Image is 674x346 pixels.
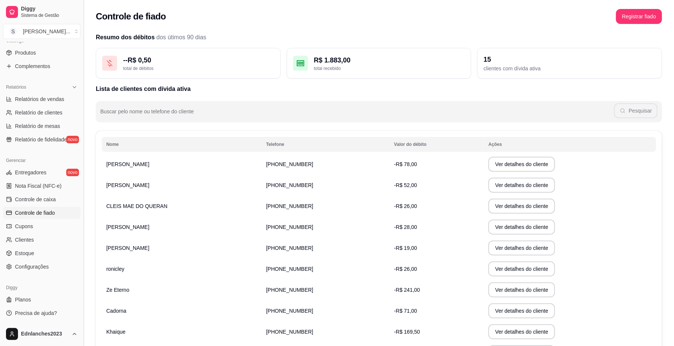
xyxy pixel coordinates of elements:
[3,120,80,132] a: Relatório de mesas
[266,224,313,230] span: [PHONE_NUMBER]
[488,261,555,276] button: Ver detalhes do cliente
[106,161,149,167] span: [PERSON_NAME]
[15,109,62,116] span: Relatório de clientes
[3,154,80,166] div: Gerenciar
[488,282,555,297] button: Ver detalhes do cliente
[3,282,80,294] div: Diggy
[394,245,417,251] span: -R$ 19,00
[3,307,80,319] a: Precisa de ajuda?
[3,107,80,119] a: Relatório de clientes
[156,34,206,40] span: dos útimos 90 dias
[3,193,80,205] a: Controle de caixa
[394,287,420,293] span: -R$ 241,00
[3,93,80,105] a: Relatórios de vendas
[488,178,555,193] button: Ver detalhes do cliente
[484,65,656,72] div: clientes com dívida ativa
[266,245,313,251] span: [PHONE_NUMBER]
[9,28,17,35] span: S
[394,203,417,209] span: -R$ 26,00
[15,296,31,303] span: Planos
[484,137,656,152] th: Ações
[21,6,77,12] span: Diggy
[96,10,166,22] h2: Controle de fiado
[3,261,80,273] a: Configurações
[106,245,149,251] span: [PERSON_NAME]
[3,294,80,306] a: Planos
[106,287,129,293] span: Ze Eterno
[23,28,70,35] div: [PERSON_NAME] ...
[15,49,36,56] span: Produtos
[266,161,313,167] span: [PHONE_NUMBER]
[15,136,67,143] span: Relatório de fidelidade
[6,84,26,90] span: Relatórios
[15,263,49,270] span: Configurações
[3,3,80,21] a: DiggySistema de Gestão
[266,182,313,188] span: [PHONE_NUMBER]
[3,24,80,39] button: Select a team
[106,308,126,314] span: Cadorna
[102,137,262,152] th: Nome
[3,47,80,59] a: Produtos
[488,157,555,172] button: Ver detalhes do cliente
[266,287,313,293] span: [PHONE_NUMBER]
[488,220,555,235] button: Ver detalhes do cliente
[314,55,465,65] div: R$ 1.883,00
[15,236,34,244] span: Clientes
[488,199,555,214] button: Ver detalhes do cliente
[314,65,465,71] div: total recebido
[15,122,60,130] span: Relatório de mesas
[394,308,417,314] span: -R$ 71,00
[15,209,55,217] span: Controle de fiado
[266,203,313,209] span: [PHONE_NUMBER]
[106,182,149,188] span: [PERSON_NAME]
[15,249,34,257] span: Estoque
[15,223,33,230] span: Cupons
[106,224,149,230] span: [PERSON_NAME]
[616,9,662,24] button: Registrar fiado
[3,134,80,146] a: Relatório de fidelidadenovo
[3,180,80,192] a: Nota Fiscal (NFC-e)
[123,65,274,71] div: total de débitos
[96,85,662,94] h2: Lista de clientes com dívida ativa
[15,196,56,203] span: Controle de caixa
[488,303,555,318] button: Ver detalhes do cliente
[15,182,61,190] span: Nota Fiscal (NFC-e)
[21,331,68,337] span: Ednlanches2023
[3,207,80,219] a: Controle de fiado
[106,329,125,335] span: Khaique
[394,161,417,167] span: -R$ 78,00
[3,166,80,178] a: Entregadoresnovo
[106,266,124,272] span: ronicley
[15,62,50,70] span: Complementos
[394,266,417,272] span: -R$ 26,00
[3,325,80,343] button: Ednlanches2023
[262,137,390,152] th: Telefone
[266,266,313,272] span: [PHONE_NUMBER]
[96,33,662,42] h2: Resumo dos débitos
[21,12,77,18] span: Sistema de Gestão
[488,324,555,339] button: Ver detalhes do cliente
[394,182,417,188] span: -R$ 52,00
[3,247,80,259] a: Estoque
[3,60,80,72] a: Complementos
[100,111,614,118] input: Buscar pelo nome ou telefone do cliente
[266,308,313,314] span: [PHONE_NUMBER]
[266,329,313,335] span: [PHONE_NUMBER]
[123,55,274,65] div: - -R$ 0,50
[3,220,80,232] a: Cupons
[390,137,484,152] th: Valor do débito
[3,234,80,246] a: Clientes
[15,95,64,103] span: Relatórios de vendas
[394,224,417,230] span: -R$ 28,00
[15,309,57,317] span: Precisa de ajuda?
[394,329,420,335] span: -R$ 169,50
[106,203,167,209] span: CLEIS MAE DO QUERAN
[484,54,656,65] div: 15
[15,169,46,176] span: Entregadores
[488,241,555,255] button: Ver detalhes do cliente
